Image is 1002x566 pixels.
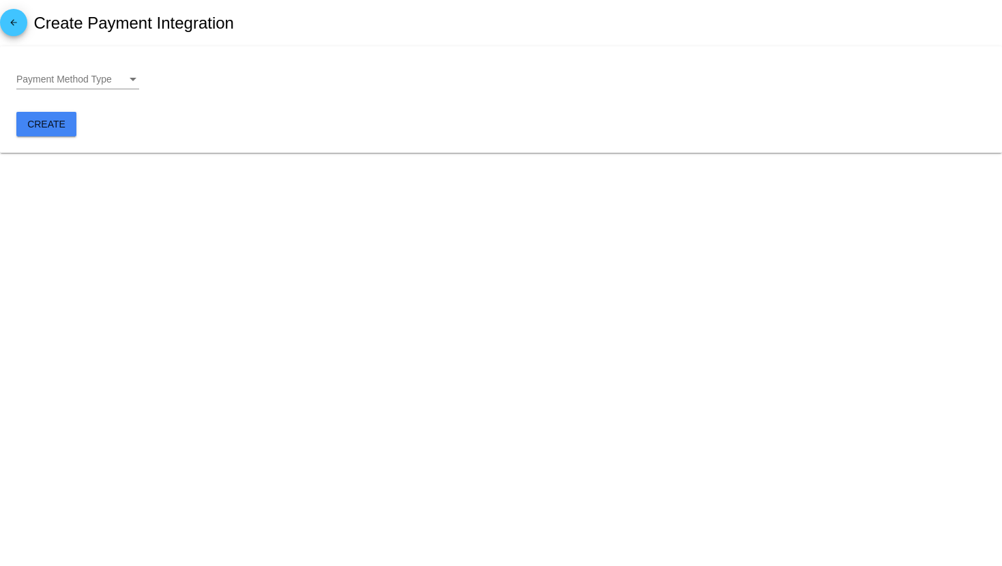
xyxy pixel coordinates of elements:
span: Create [27,119,65,130]
mat-icon: arrow_back [5,18,22,34]
button: Create [16,112,76,136]
span: Payment Method Type [16,74,112,85]
h2: Create Payment Integration [33,14,234,33]
mat-select: Payment Method Type [16,74,139,85]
